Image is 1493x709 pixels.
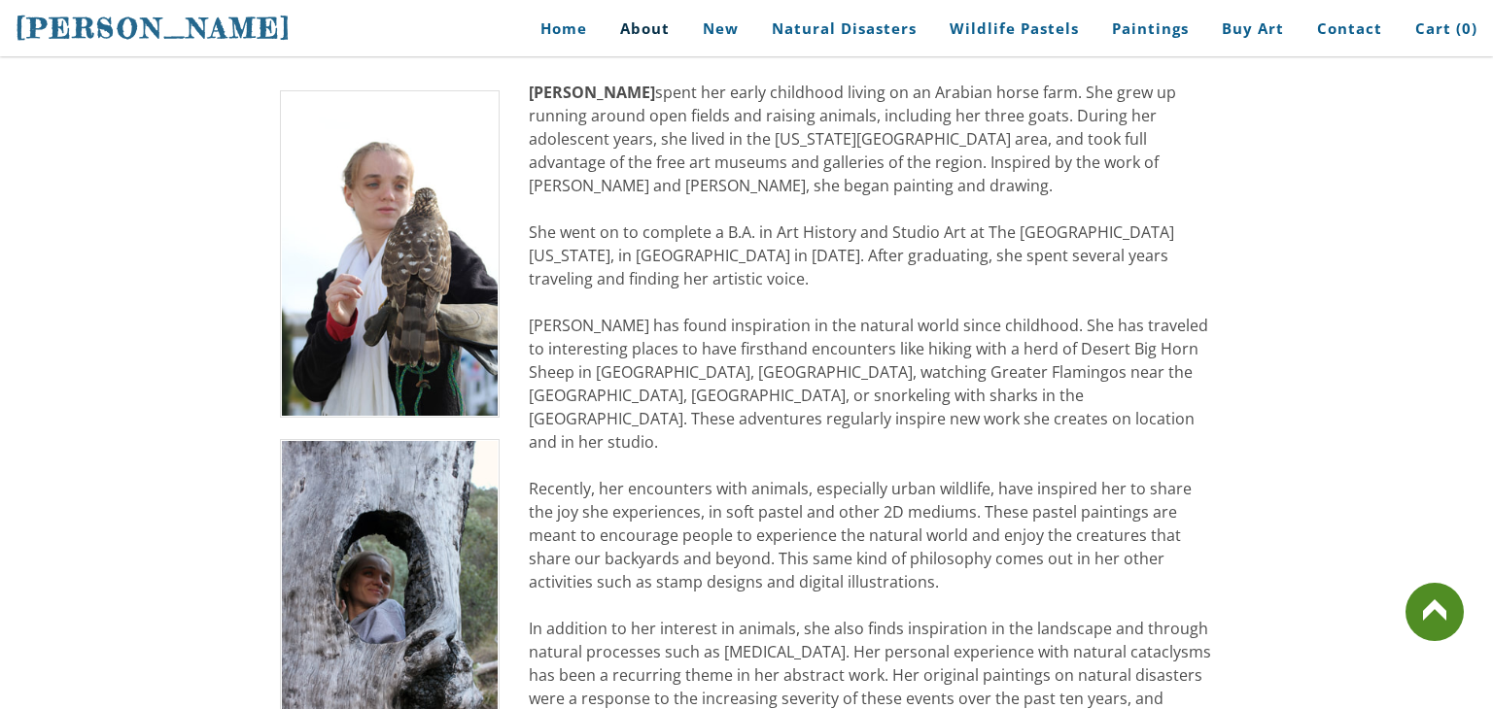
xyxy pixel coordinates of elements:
a: Natural Disasters [757,7,931,51]
strong: [PERSON_NAME] [529,82,655,103]
a: Buy Art [1207,7,1299,51]
a: Cart (0) [1401,7,1477,51]
a: New [688,7,753,51]
a: [PERSON_NAME] [16,10,292,47]
span: 0 [1462,18,1472,38]
a: Home [511,7,602,51]
img: Stephanie peters [280,90,500,418]
a: About [606,7,684,51]
a: Contact [1302,7,1397,51]
span: [PERSON_NAME] [16,12,292,45]
a: Wildlife Pastels [935,7,1094,51]
a: Paintings [1097,7,1203,51]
